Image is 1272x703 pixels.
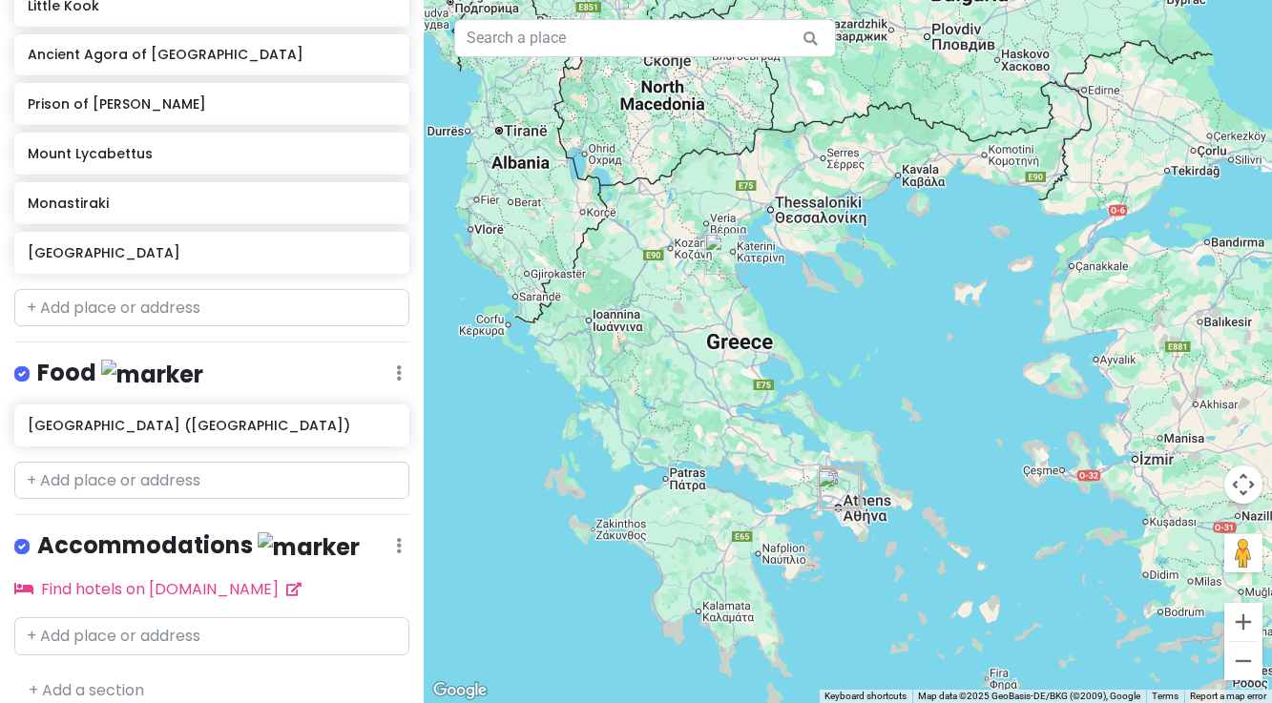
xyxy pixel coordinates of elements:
img: Google [428,678,491,703]
input: + Add place or address [14,462,409,500]
h6: [GEOGRAPHIC_DATA] ([GEOGRAPHIC_DATA]) [28,417,396,434]
button: Zoom in [1224,603,1262,641]
input: + Add place or address [14,289,409,327]
div: Athens National Garden [821,467,863,509]
div: Mount Lycabettus [821,466,863,508]
div: Ancient Agora of Athens [819,466,861,508]
h4: Accommodations [37,530,360,562]
a: Open this area in Google Maps (opens a new window) [428,678,491,703]
h6: Mount Lycabettus [28,145,396,162]
button: Keyboard shortcuts [824,690,907,703]
a: Terms (opens in new tab) [1152,691,1178,701]
input: + Add place or address [14,617,409,655]
img: marker [101,360,203,389]
a: Report a map error [1190,691,1266,701]
h6: Ancient Agora of [GEOGRAPHIC_DATA] [28,46,396,63]
input: Search a place [454,19,836,57]
img: marker [258,532,360,562]
div: Mount Olympus National Park [704,233,746,275]
button: Zoom out [1224,642,1262,680]
a: + Add a section [29,679,144,701]
div: Kallithea Central Market (Pontic Market) [817,469,859,511]
button: Map camera controls [1224,465,1262,504]
div: National Archaeological Museum [820,465,862,507]
h6: Prison of [PERSON_NAME] [28,95,396,113]
div: Monastiraki [820,466,862,508]
button: Drag Pegman onto the map to open Street View [1224,534,1262,572]
div: Prison of Socrates [819,467,861,509]
h4: Food [37,358,203,389]
h6: Monastiraki [28,195,396,212]
a: Find hotels on [DOMAIN_NAME] [14,578,302,600]
span: Map data ©2025 GeoBasis-DE/BKG (©2009), Google [918,691,1140,701]
h6: [GEOGRAPHIC_DATA] [28,244,396,261]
